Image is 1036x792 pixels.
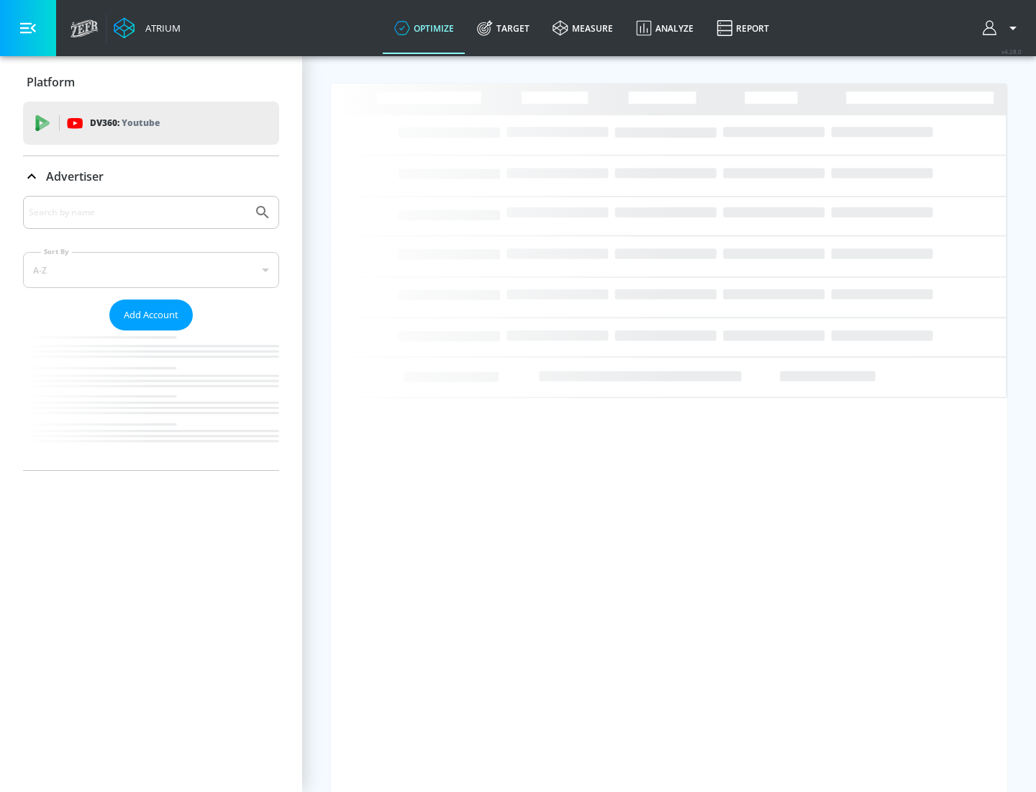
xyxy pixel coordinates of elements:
[122,115,160,130] p: Youtube
[624,2,705,54] a: Analyze
[383,2,465,54] a: optimize
[29,203,247,222] input: Search by name
[27,74,75,90] p: Platform
[23,156,279,197] div: Advertiser
[23,330,279,470] nav: list of Advertiser
[90,115,160,131] p: DV360:
[46,168,104,184] p: Advertiser
[465,2,541,54] a: Target
[23,196,279,470] div: Advertiser
[114,17,181,39] a: Atrium
[140,22,181,35] div: Atrium
[1001,48,1022,55] span: v 4.28.0
[23,62,279,102] div: Platform
[23,252,279,288] div: A-Z
[124,307,178,323] span: Add Account
[541,2,624,54] a: measure
[41,247,72,256] label: Sort By
[705,2,781,54] a: Report
[23,102,279,145] div: DV360: Youtube
[109,300,193,330] button: Add Account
